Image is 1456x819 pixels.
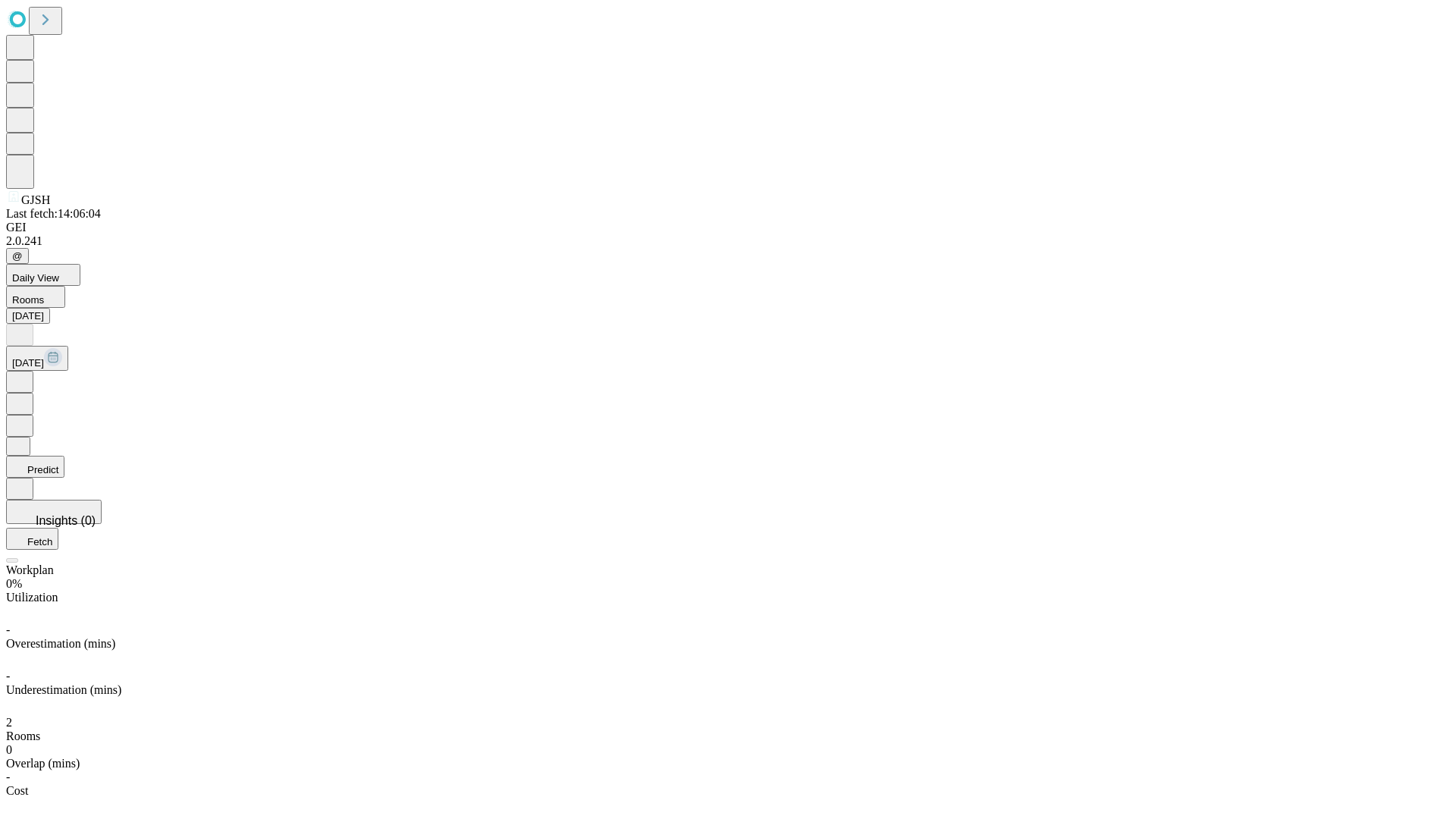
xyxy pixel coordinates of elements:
[6,346,68,371] button: [DATE]
[6,743,12,756] span: 0
[36,514,96,527] span: Insights (0)
[12,250,23,262] span: @
[6,456,64,478] button: Predict
[6,683,121,696] span: Underestimation (mins)
[6,591,58,604] span: Utilization
[6,716,12,729] span: 2
[6,264,80,286] button: Daily View
[6,670,10,682] span: -
[6,770,10,783] span: -
[6,207,101,220] span: Last fetch: 14:06:04
[12,294,44,306] span: Rooms
[12,357,44,369] span: [DATE]
[6,757,80,770] span: Overlap (mins)
[6,308,50,324] button: [DATE]
[6,286,65,308] button: Rooms
[6,577,22,590] span: 0%
[6,221,1450,234] div: GEI
[21,193,50,206] span: GJSH
[6,784,28,797] span: Cost
[6,248,29,264] button: @
[6,500,102,524] button: Insights (0)
[12,272,59,284] span: Daily View
[6,730,40,742] span: Rooms
[6,623,10,636] span: -
[6,234,1450,248] div: 2.0.241
[6,563,54,576] span: Workplan
[6,528,58,550] button: Fetch
[6,637,115,650] span: Overestimation (mins)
